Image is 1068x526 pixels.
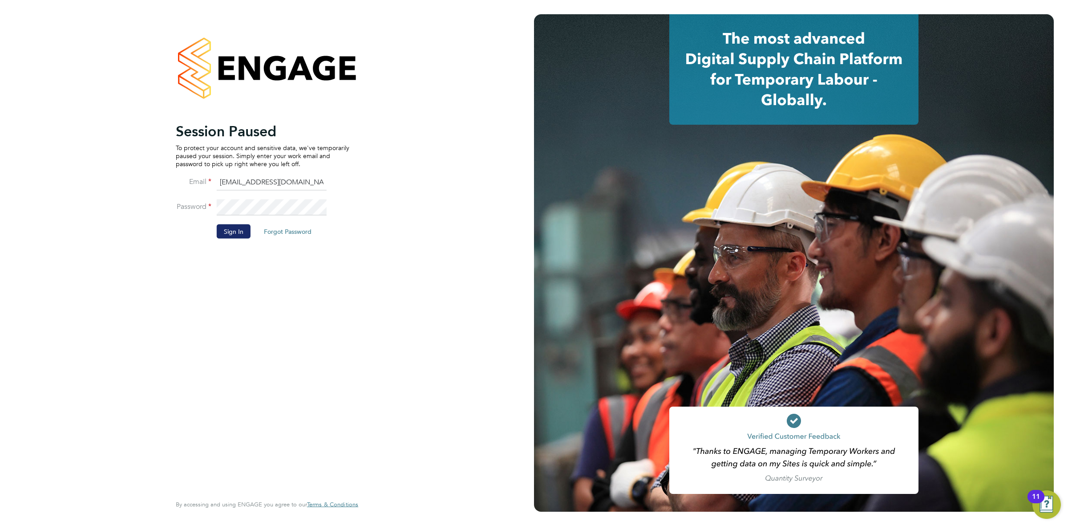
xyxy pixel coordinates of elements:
a: Terms & Conditions [307,501,358,508]
span: By accessing and using ENGAGE you agree to our [176,501,358,508]
button: Forgot Password [257,224,319,238]
label: Password [176,202,211,211]
span: Terms & Conditions [307,501,358,508]
button: Open Resource Center, 11 new notifications [1032,490,1061,519]
label: Email [176,177,211,186]
button: Sign In [217,224,251,238]
input: Enter your work email... [217,175,327,191]
h2: Session Paused [176,122,349,140]
div: 11 [1032,497,1040,508]
p: To protect your account and sensitive data, we've temporarily paused your session. Simply enter y... [176,143,349,168]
